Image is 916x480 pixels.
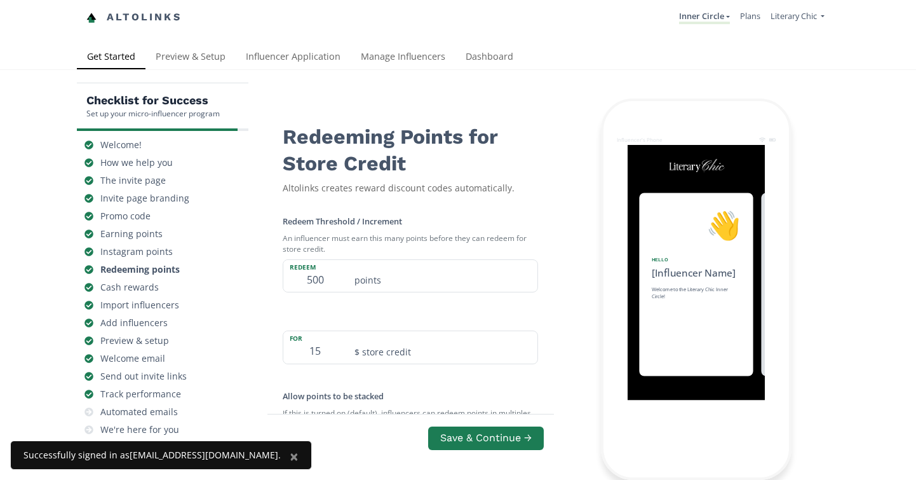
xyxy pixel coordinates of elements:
[86,7,182,28] a: Altolinks
[771,10,817,22] span: Literary Chic
[100,263,180,276] div: Redeeming points
[100,245,173,258] div: Instagram points
[283,216,402,227] label: Redeem Threshold / Increment
[145,45,236,71] a: Preview & Setup
[283,182,538,195] div: Altolinks creates reward discount codes automatically.
[100,210,151,223] div: Promo code
[100,370,187,383] div: Send out invite links
[100,299,179,312] div: Import influencers
[100,228,163,240] div: Earning points
[679,10,730,24] a: Inner Circle
[86,13,97,23] img: favicon-32x32.png
[283,390,384,402] label: Allow points to be stacked
[100,139,142,151] div: Welcome!
[24,449,281,462] div: Successfully signed in as [EMAIL_ADDRESS][DOMAIN_NAME] .
[100,334,169,347] div: Preview & setup
[100,281,159,294] div: Cash rewards
[617,136,663,143] div: Influencer's Phone
[77,45,145,71] a: Get Started
[100,406,178,418] div: Automated emails
[652,205,741,246] div: 👋
[283,402,538,445] small: If this is turned on (default), influencers can redeem points in multiples of the Redeem Threshol...
[428,427,544,450] button: Save & Continue →
[100,352,165,365] div: Welcome email
[283,331,347,343] label: for
[455,45,523,71] a: Dashboard
[100,174,166,187] div: The invite page
[351,45,455,71] a: Manage Influencers
[100,156,173,169] div: How we help you
[666,151,727,182] img: BtEZ2yWRJa3M
[100,192,189,205] div: Invite page branding
[100,423,179,436] div: We're here for you
[277,441,311,472] button: Close
[86,108,220,119] div: Set up your micro-influencer program
[652,286,741,300] div: Welcome to the Literary Chic Inner Circle!
[283,114,538,177] div: Redeeming Points for Store Credit
[290,446,299,467] span: ×
[283,260,347,271] label: redeem
[347,331,537,364] div: $ store credit
[100,388,181,401] div: Track performance
[86,93,220,108] h5: Checklist for Success
[100,317,168,329] div: Add influencers
[740,10,760,22] a: Plans
[771,10,825,25] a: Literary Chic
[652,265,741,279] div: [Influencer Name]
[347,260,537,292] div: points
[236,45,351,71] a: Influencer Application
[283,228,538,259] small: An influencer must earn this many points before they can redeem for store credit.
[652,256,741,263] div: Hello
